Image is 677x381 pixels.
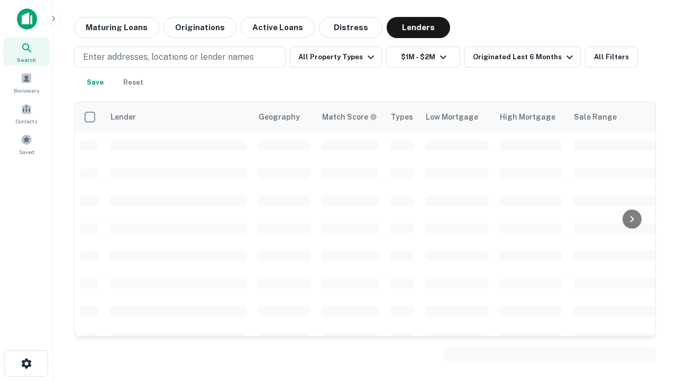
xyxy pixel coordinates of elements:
button: All Filters [585,47,638,68]
button: Distress [319,17,382,38]
span: Saved [19,148,34,156]
a: Contacts [3,99,50,128]
button: Originations [163,17,236,38]
button: Enter addresses, locations or lender names [74,47,286,68]
p: Enter addresses, locations or lender names [83,51,254,63]
h6: Match Score [322,111,375,123]
div: Sale Range [574,111,617,123]
iframe: Chat Widget [624,296,677,347]
div: Originated Last 6 Months [473,51,576,63]
div: Capitalize uses an advanced AI algorithm to match your search with the best lender. The match sco... [322,111,377,123]
th: Sale Range [568,102,663,132]
th: High Mortgage [493,102,568,132]
div: Low Mortgage [426,111,478,123]
div: High Mortgage [500,111,555,123]
button: $1M - $2M [386,47,460,68]
button: Active Loans [241,17,315,38]
th: Low Mortgage [419,102,493,132]
th: Capitalize uses an advanced AI algorithm to match your search with the best lender. The match sco... [316,102,385,132]
button: Reset [116,72,150,93]
button: Maturing Loans [74,17,159,38]
div: Geography [259,111,300,123]
button: Lenders [387,17,450,38]
span: Contacts [16,117,37,125]
a: Saved [3,130,50,158]
div: Types [391,111,413,123]
span: Search [17,56,36,64]
button: Originated Last 6 Months [464,47,581,68]
div: Lender [111,111,136,123]
a: Search [3,38,50,66]
span: Borrowers [14,86,39,95]
a: Borrowers [3,68,50,97]
th: Geography [252,102,316,132]
button: Save your search to get updates of matches that match your search criteria. [78,72,112,93]
button: All Property Types [290,47,382,68]
th: Types [385,102,419,132]
img: capitalize-icon.png [17,8,37,30]
th: Lender [104,102,252,132]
